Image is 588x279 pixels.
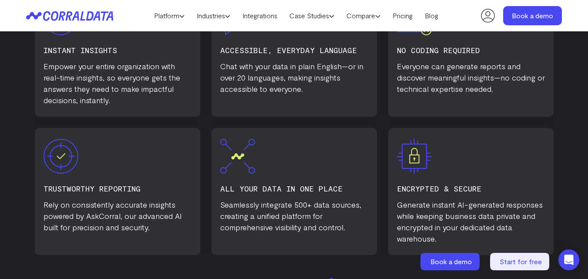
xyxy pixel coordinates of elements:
a: Book a demo [503,6,562,25]
h3: Trustworthy Reporting [44,182,192,195]
p: Seamlessly integrate 500+ data sources, creating a unified platform for comprehensive visibility ... [220,199,368,233]
h3: All Your Data in one place [220,182,368,195]
p: Everyone can generate reports and discover meaningful insights—no coding or technical expertise n... [397,61,545,94]
a: Industries [191,9,236,22]
p: Generate instant AI-generated responses while keeping business data private and encrypted in your... [397,199,545,244]
a: Blog [419,9,444,22]
div: Open Intercom Messenger [558,249,579,270]
a: Platform [148,9,191,22]
span: Book a demo [430,257,472,266]
a: Book a demo [420,253,481,270]
h3: No Coding Required [397,44,545,56]
p: Empower your entire organization with real-time insights, so everyone gets the answers they need ... [44,61,192,106]
p: Chat with your data in plain English—or in over 20 languages, making insights accessible to every... [220,61,368,94]
h3: instant insights [44,44,192,56]
h3: Encrypted & Secure [397,182,545,195]
a: Start for free [490,253,551,270]
a: Compare [340,9,386,22]
h3: Accessible, everyday language [220,44,368,56]
a: Case Studies [283,9,340,22]
p: Rely on consistently accurate insights powered by AskCorral, our advanced AI built for precision ... [44,199,192,233]
a: Integrations [236,9,283,22]
a: Pricing [386,9,419,22]
span: Start for free [500,257,542,266]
